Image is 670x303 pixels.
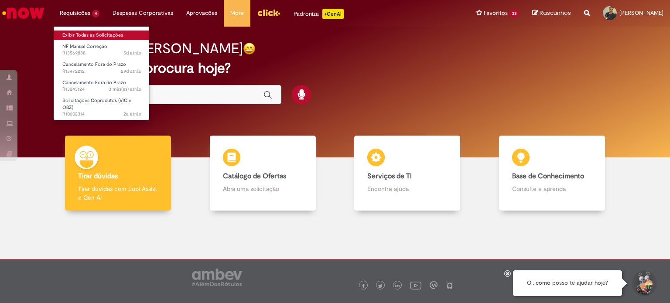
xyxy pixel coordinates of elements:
[53,26,150,120] ul: Requisições
[257,6,280,19] img: click_logo_yellow_360x200.png
[361,284,366,288] img: logo_footer_facebook.png
[123,50,141,56] time: 26/09/2025 10:47:59
[109,86,141,92] time: 04/07/2025 14:52:43
[410,279,421,291] img: logo_footer_youtube.png
[54,60,150,76] a: Aberto R13472212 : Cancelamento Fora do Prazo
[121,68,141,75] span: 29d atrás
[367,184,447,193] p: Encontre ajuda
[480,136,625,211] a: Base de Conhecimento Consulte e aprenda
[322,9,344,19] p: +GenAi
[123,111,141,117] span: 2a atrás
[78,184,158,202] p: Tirar dúvidas com Lupi Assist e Gen Ai
[294,9,344,19] div: Padroniza
[62,86,141,93] span: R13243124
[54,78,150,94] a: Aberto R13243124 : Cancelamento Fora do Prazo
[121,68,141,75] time: 02/09/2025 11:59:57
[367,172,412,180] b: Serviços de TI
[484,9,508,17] span: Favoritos
[631,270,657,296] button: Iniciar Conversa de Suporte
[532,9,571,17] a: Rascunhos
[66,41,243,56] h2: Boa tarde, [PERSON_NAME]
[191,136,335,211] a: Catálogo de Ofertas Abra uma solicitação
[109,86,141,92] span: 3 mês(es) atrás
[223,172,286,180] b: Catálogo de Ofertas
[1,4,46,22] img: ServiceNow
[62,68,141,75] span: R13472212
[62,97,131,111] span: Solicitações Coprodutos (VIC e OBZ)
[62,111,141,118] span: R10602314
[62,50,141,57] span: R13569888
[54,31,150,40] a: Exibir Todas as Solicitações
[513,270,622,296] div: Oi, como posso te ajudar hoje?
[62,79,126,86] span: Cancelamento Fora do Prazo
[192,269,242,286] img: logo_footer_ambev_rotulo_gray.png
[378,284,383,288] img: logo_footer_twitter.png
[335,136,480,211] a: Serviços de TI Encontre ajuda
[92,10,99,17] span: 4
[54,42,150,58] a: Aberto R13569888 : NF Manual Correção
[395,283,400,289] img: logo_footer_linkedin.png
[78,172,118,180] b: Tirar dúvidas
[430,281,438,289] img: logo_footer_workplace.png
[223,184,303,193] p: Abra uma solicitação
[62,43,107,50] span: NF Manual Correção
[54,96,150,115] a: Aberto R10602314 : Solicitações Coprodutos (VIC e OBZ)
[619,9,663,17] span: [PERSON_NAME]
[512,172,584,180] b: Base de Conhecimento
[46,136,191,211] a: Tirar dúvidas Tirar dúvidas com Lupi Assist e Gen Ai
[62,61,126,68] span: Cancelamento Fora do Prazo
[60,9,90,17] span: Requisições
[509,10,519,17] span: 33
[446,281,454,289] img: logo_footer_naosei.png
[123,111,141,117] time: 24/10/2023 10:07:19
[66,61,604,76] h2: O que você procura hoje?
[512,184,592,193] p: Consulte e aprenda
[113,9,173,17] span: Despesas Corporativas
[123,50,141,56] span: 5d atrás
[540,9,571,17] span: Rascunhos
[243,42,256,55] img: happy-face.png
[230,9,244,17] span: More
[186,9,217,17] span: Aprovações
